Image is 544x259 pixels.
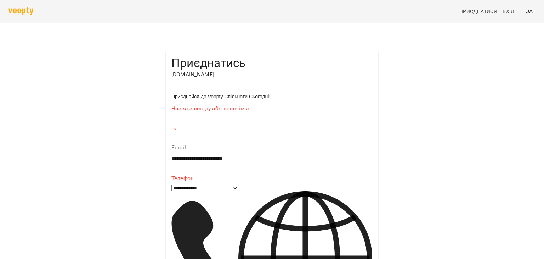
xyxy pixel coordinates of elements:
[459,7,497,16] span: Приєднатися
[457,5,500,18] a: Приєднатися
[171,70,373,79] p: [DOMAIN_NAME]
[8,7,33,15] img: voopty.png
[171,185,238,191] select: Phone number country
[171,176,373,181] label: Телефон
[171,106,373,111] label: Назва закладу або ваше ім'я
[171,145,373,150] label: Email
[522,5,535,18] button: UA
[500,5,522,18] a: Вхід
[503,7,515,16] span: Вхід
[525,7,533,15] span: UA
[171,56,373,70] h4: Приєднатись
